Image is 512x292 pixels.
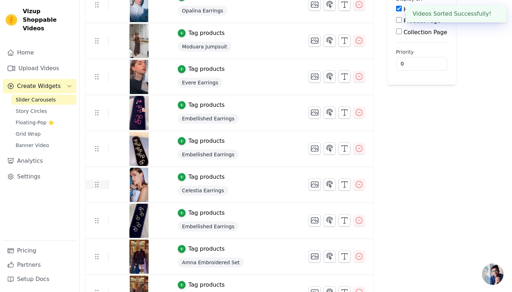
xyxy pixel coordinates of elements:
button: Change Thumbnail [309,35,321,47]
button: Tag products [178,29,225,37]
button: Tag products [178,209,225,217]
button: Close [491,10,500,18]
button: Tag products [178,137,225,145]
a: Upload Videos [3,61,76,75]
a: Settings [3,170,76,184]
div: Tag products [188,29,225,37]
span: Vizup Shoppable Videos [23,7,74,33]
label: Priority [396,48,447,56]
a: Slider Carousels [11,95,76,105]
a: Pricing [3,244,76,258]
div: Tag products [188,281,225,289]
a: Analytics [3,154,76,168]
div: Tag products [188,137,225,145]
img: tn-0ec227a85dce4069af139d1a1c1a3e72.png [129,168,149,202]
span: Amna Embroidered Set [178,257,244,267]
a: Grid Wrap [11,129,76,139]
div: Tag products [188,245,225,253]
a: Story Circles [11,106,76,116]
a: Home [3,46,76,60]
div: Videos Sorted Successfully! [406,5,507,22]
a: Open chat [482,264,503,285]
a: Banner Video [11,140,76,150]
span: Floating-Pop ⭐ [16,119,54,126]
div: Tag products [188,209,225,217]
div: Tag products [188,101,225,109]
button: Tag products [178,173,225,181]
span: Embellished Earrings [178,221,239,231]
div: Tag products [188,65,225,73]
span: Moduara Jumpsuit [178,42,231,52]
span: Banner Video [16,142,49,149]
button: Change Thumbnail [309,214,321,226]
span: Evere Earrings [178,78,223,88]
button: Change Thumbnail [309,142,321,155]
span: Celestia Earrings [178,186,228,195]
button: Change Thumbnail [309,71,321,83]
button: Change Thumbnail [309,178,321,191]
a: Partners [3,258,76,272]
div: Tag products [188,173,225,181]
a: Floating-Pop ⭐ [11,118,76,127]
span: Embellished Earrings [178,150,239,160]
span: Slider Carousels [16,96,56,103]
span: Opalina Earrings [178,6,228,16]
label: Home Page [404,6,436,13]
img: tn-433975b28c0a4bad94ff39914757565a.png [129,132,149,166]
img: vizup-images-9e5e.png [129,240,149,274]
img: Vizup [6,14,17,26]
button: Tag products [178,281,225,289]
img: vizup-images-69f6.png [129,24,149,58]
button: Tag products [178,65,225,73]
button: Tag products [178,245,225,253]
button: Create Widgets [3,79,76,93]
span: Embellished Earrings [178,114,239,124]
span: Grid Wrap [16,130,41,137]
button: Change Thumbnail [309,250,321,262]
span: Create Widgets [17,82,61,90]
img: tn-4eb45afaa95841b8b42bfbfacb729094.png [129,60,149,94]
label: Collection Page [404,29,447,36]
button: Change Thumbnail [309,106,321,119]
img: tn-a5a8bd69a2914a14b774eb82c7d58b06.png [129,96,149,130]
button: Tag products [178,101,225,109]
label: Product Page [404,17,441,24]
img: tn-6a5f4943ae934b27974064883f7aa4c6.png [129,204,149,238]
a: Setup Docs [3,272,76,286]
span: Story Circles [16,108,47,115]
